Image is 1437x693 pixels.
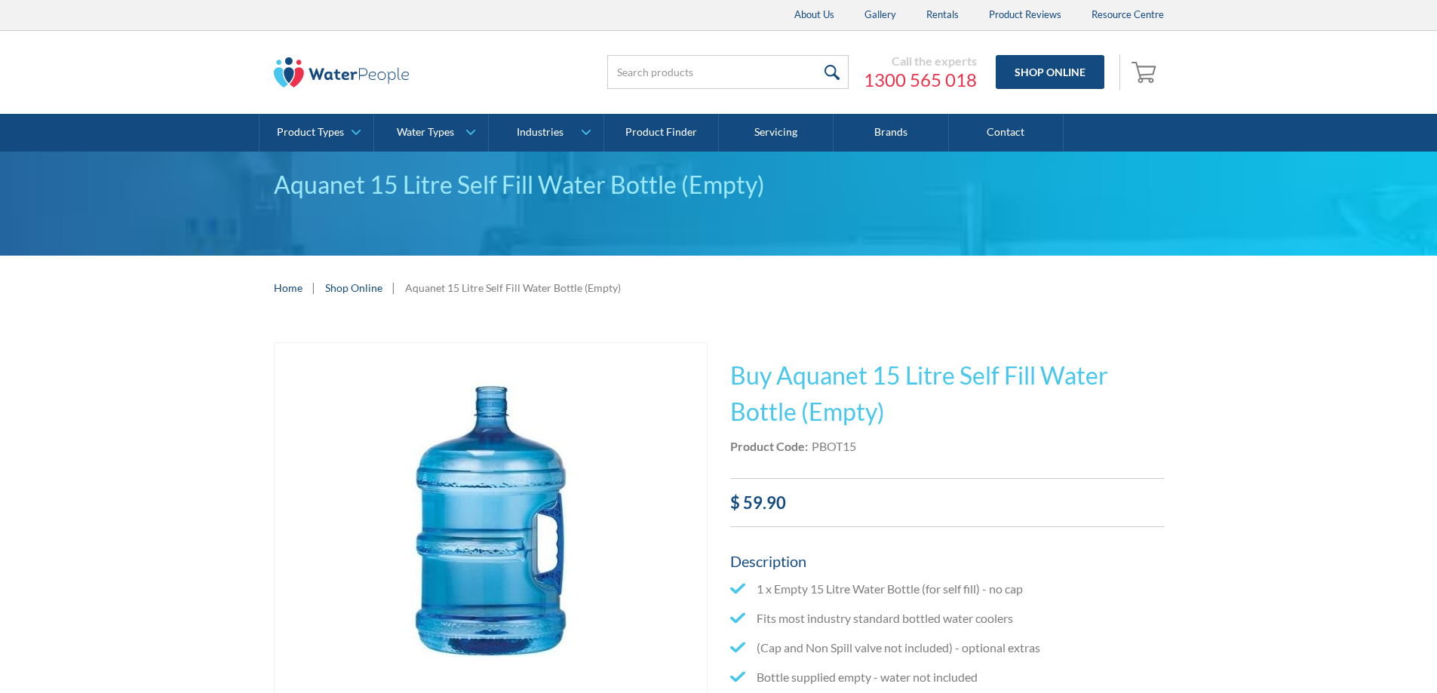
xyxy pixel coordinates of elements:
[259,114,373,152] a: Product Types
[730,668,1164,686] li: Bottle supplied empty - water not included
[949,114,1064,152] a: Contact
[864,54,977,69] div: Call the experts
[604,114,719,152] a: Product Finder
[719,114,834,152] a: Servicing
[274,167,1164,203] div: Aquanet 15 Litre Self Fill Water Bottle (Empty)
[730,639,1164,657] li: (Cap and Non Spill valve not included) - optional extras
[390,278,398,296] div: |
[274,57,410,87] img: The Water People
[310,278,318,296] div: |
[864,69,977,91] a: 1300 565 018
[730,609,1164,627] li: Fits most industry standard bottled water coolers
[1131,60,1160,84] img: shopping cart
[996,55,1104,89] a: Shop Online
[374,114,488,152] a: Water Types
[277,126,344,139] div: Product Types
[812,437,856,455] div: PBOT15
[730,490,1164,515] div: $ 59.90
[397,126,454,139] div: Water Types
[730,580,1164,598] li: 1 x Empty 15 Litre Water Bottle (for self fill) - no cap
[1128,54,1164,90] a: Open empty cart
[607,55,849,89] input: Search products
[730,439,808,453] strong: Product Code:
[730,550,1164,572] h5: Description
[489,114,603,152] a: Industries
[405,280,621,296] div: Aquanet 15 Litre Self Fill Water Bottle (Empty)
[274,280,302,296] a: Home
[834,114,948,152] a: Brands
[517,126,563,139] div: Industries
[325,280,382,296] a: Shop Online
[730,357,1164,430] h1: Buy Aquanet 15 Litre Self Fill Water Bottle (Empty)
